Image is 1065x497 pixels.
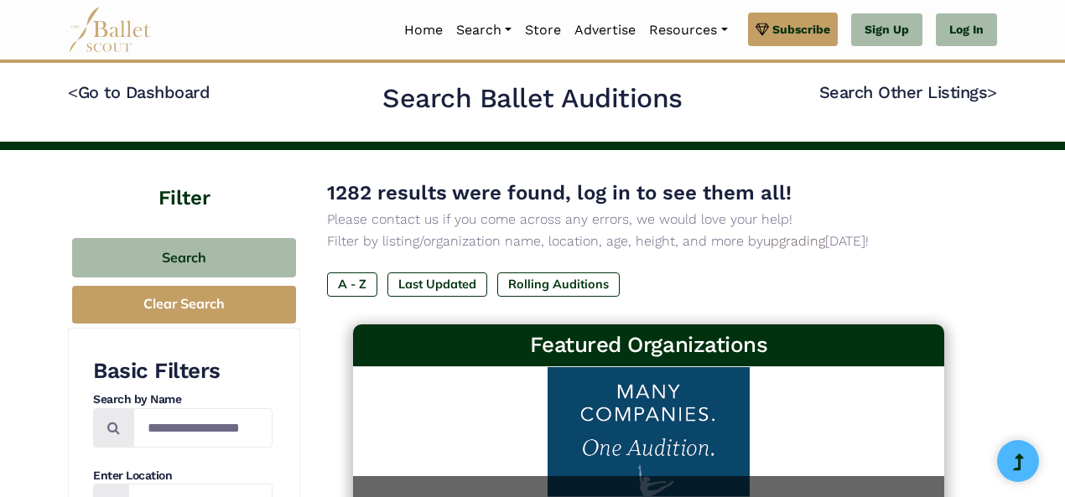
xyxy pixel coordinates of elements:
[327,272,377,296] label: A - Z
[642,13,734,48] a: Resources
[93,391,273,408] h4: Search by Name
[497,272,620,296] label: Rolling Auditions
[987,81,997,102] code: >
[327,209,970,230] p: Please contact us if you come across any errors, we would love your help!
[133,408,273,448] input: Search by names...
[68,150,300,213] h4: Filter
[851,13,922,47] a: Sign Up
[748,13,838,46] a: Subscribe
[936,13,997,47] a: Log In
[763,233,825,249] a: upgrading
[327,230,970,252] p: Filter by listing/organization name, location, age, height, and more by [DATE]!
[327,181,792,204] span: 1282 results were found, log in to see them all!
[449,13,518,48] a: Search
[568,13,642,48] a: Advertise
[397,13,449,48] a: Home
[772,20,830,39] span: Subscribe
[68,82,210,102] a: <Go to Dashboard
[382,81,683,116] h2: Search Ballet Auditions
[93,468,273,484] h4: Enter Location
[756,20,769,39] img: gem.svg
[68,81,78,102] code: <
[387,272,487,296] label: Last Updated
[93,357,273,386] h3: Basic Filters
[518,13,568,48] a: Store
[72,238,296,277] button: Search
[366,331,932,360] h3: Featured Organizations
[819,82,997,102] a: Search Other Listings>
[72,286,296,324] button: Clear Search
